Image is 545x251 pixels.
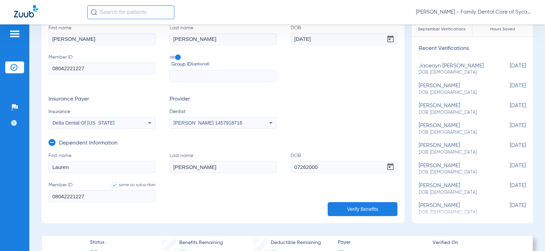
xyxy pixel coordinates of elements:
[48,152,156,173] label: First name
[291,161,398,173] input: DOBOpen calendar
[48,33,156,45] input: First name
[491,142,526,155] span: [DATE]
[491,202,526,215] span: [DATE]
[170,33,277,45] input: Last name
[383,32,397,46] button: Open calendar
[48,108,156,115] span: Insurance
[419,190,491,196] span: DOB: [DEMOGRAPHIC_DATA]
[105,182,156,189] label: same as subscriber
[14,5,38,17] img: Zuub Logo
[291,152,398,173] label: DOB
[48,161,156,173] input: First name
[491,123,526,135] span: [DATE]
[491,183,526,195] span: [DATE]
[59,140,118,147] h3: Dependent Information
[170,152,277,173] label: Last name
[48,62,156,74] input: Member ID
[53,120,115,126] span: Delta Dental Of [US_STATE]
[433,239,522,246] span: Verified On
[491,63,526,76] span: [DATE]
[419,163,491,176] div: [PERSON_NAME]
[48,190,156,202] input: Member IDsame as subscriber
[171,61,277,68] span: Group ID
[419,90,491,96] span: DOB: [DEMOGRAPHIC_DATA]
[472,26,533,33] span: Hours Saved
[48,182,156,202] label: Member ID
[170,24,277,45] label: Last name
[48,96,156,103] h3: Insurance Payer
[383,160,397,174] button: Open calendar
[419,103,491,116] div: [PERSON_NAME]
[419,169,491,176] span: DOB: [DEMOGRAPHIC_DATA]
[170,108,277,115] span: Dentist
[416,9,531,16] span: [PERSON_NAME] - Family Dental Care of Sycamore
[419,202,491,215] div: [PERSON_NAME]
[170,161,277,173] input: Last name
[271,239,321,246] span: Deductible Remaining
[291,33,398,45] input: DOBOpen calendar
[48,24,156,45] label: First name
[491,83,526,96] span: [DATE]
[419,69,491,76] span: DOB: [DEMOGRAPHIC_DATA]
[179,239,223,246] span: Benefits Remaining
[419,110,491,116] span: DOB: [DEMOGRAPHIC_DATA]
[87,5,174,19] input: Search for patients
[412,26,472,33] span: September Verifications
[9,30,20,38] img: hamburger-icon
[48,54,156,82] label: Member ID
[90,239,104,246] span: Status
[338,239,427,246] span: Payer
[419,142,491,155] div: [PERSON_NAME]
[419,149,491,156] span: DOB: [DEMOGRAPHIC_DATA]
[419,130,491,136] span: DOB: [DEMOGRAPHIC_DATA]
[491,103,526,116] span: [DATE]
[491,163,526,176] span: [DATE]
[173,120,242,126] span: [PERSON_NAME] 1457918716
[91,9,97,15] img: Search Icon
[170,96,277,103] h3: Provider
[192,61,209,68] small: (optional)
[419,123,491,135] div: [PERSON_NAME]
[419,63,491,76] div: jaceayn [PERSON_NAME]
[328,202,397,216] button: Verify Benefits
[291,24,398,45] label: DOB
[419,183,491,195] div: [PERSON_NAME]
[412,45,533,52] h3: Recent Verifications
[419,83,491,96] div: [PERSON_NAME]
